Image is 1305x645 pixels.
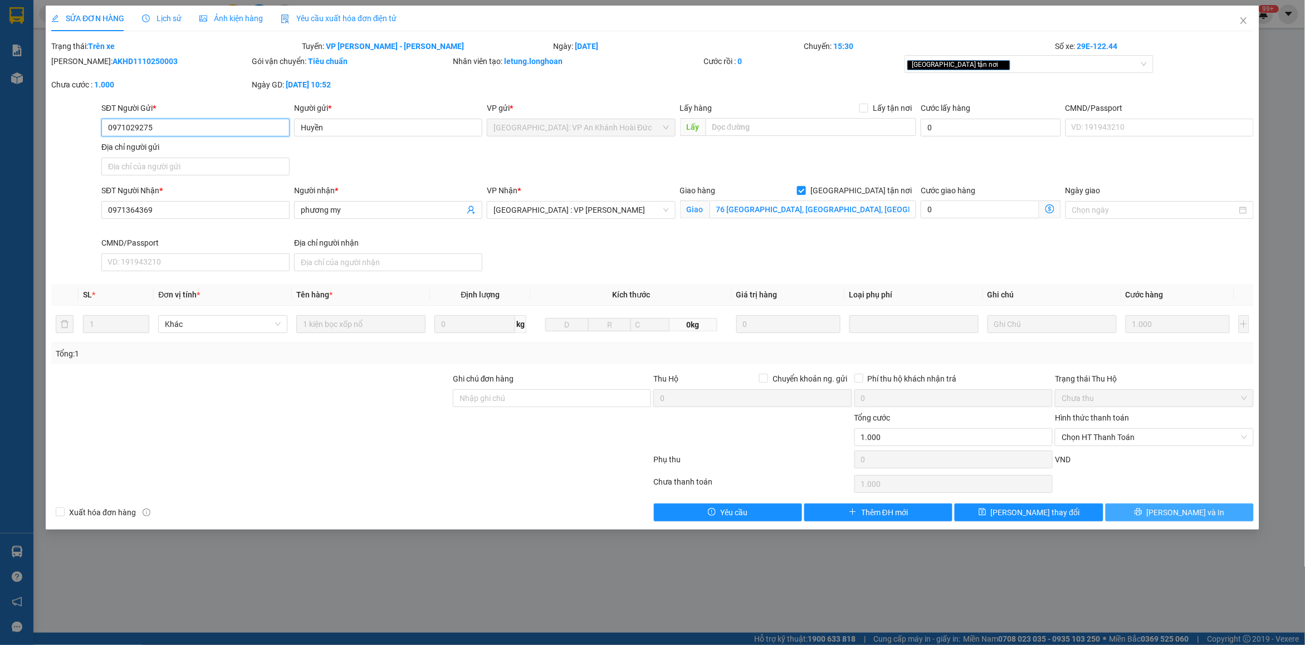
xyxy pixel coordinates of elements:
[588,318,632,331] input: R
[286,80,331,89] b: [DATE] 10:52
[680,186,716,195] span: Giao hàng
[294,102,482,114] div: Người gửi
[1062,390,1247,407] span: Chưa thu
[907,60,1010,70] span: [GEOGRAPHIC_DATA] tận nơi
[467,206,476,214] span: user-add
[56,348,504,360] div: Tổng: 1
[294,253,482,271] input: Địa chỉ của người nhận
[1106,504,1254,521] button: printer[PERSON_NAME] và In
[804,504,952,521] button: plusThêm ĐH mới
[51,14,124,23] span: SỬA ĐƠN HÀNG
[680,201,710,218] span: Giao
[281,14,290,23] img: icon
[461,290,500,299] span: Định lượng
[738,57,742,66] b: 0
[158,290,200,299] span: Đơn vị tính
[50,40,301,52] div: Trạng thái:
[56,315,74,333] button: delete
[51,55,250,67] div: [PERSON_NAME]:
[736,315,840,333] input: 0
[101,158,290,175] input: Địa chỉ của người gửi
[979,508,986,517] span: save
[863,373,961,385] span: Phí thu hộ khách nhận trả
[142,14,182,23] span: Lịch sử
[630,318,669,331] input: C
[296,290,333,299] span: Tên hàng
[1147,506,1225,519] span: [PERSON_NAME] và In
[680,104,712,113] span: Lấy hàng
[652,476,853,495] div: Chưa thanh toán
[1062,429,1247,446] span: Chọn HT Thanh Toán
[768,373,852,385] span: Chuyển khoản ng. gửi
[487,186,517,195] span: VP Nhận
[720,506,747,519] span: Yêu cầu
[453,374,514,383] label: Ghi chú đơn hàng
[988,315,1117,333] input: Ghi Chú
[252,55,450,67] div: Gói vận chuyển:
[199,14,207,22] span: picture
[101,184,290,197] div: SĐT Người Nhận
[921,119,1061,136] input: Cước lấy hàng
[113,57,178,66] b: AKHD1110250003
[834,42,854,51] b: 15:30
[653,374,678,383] span: Thu Hộ
[51,14,59,22] span: edit
[849,508,857,517] span: plus
[1000,62,1006,67] span: close
[669,318,717,331] span: 0kg
[1055,373,1253,385] div: Trạng thái Thu Hộ
[921,186,975,195] label: Cước giao hàng
[552,40,803,52] div: Ngày:
[806,184,916,197] span: [GEOGRAPHIC_DATA] tận nơi
[652,453,853,473] div: Phụ thu
[199,14,263,23] span: Ảnh kiện hàng
[101,102,290,114] div: SĐT Người Gửi
[1065,186,1101,195] label: Ngày giao
[704,55,902,67] div: Cước rồi :
[301,40,553,52] div: Tuyến:
[706,118,917,136] input: Dọc đường
[803,40,1054,52] div: Chuyến:
[326,42,465,51] b: VP [PERSON_NAME] - [PERSON_NAME]
[1045,204,1054,213] span: dollar-circle
[296,315,426,333] input: VD: Bàn, Ghế
[545,318,589,331] input: D
[955,504,1103,521] button: save[PERSON_NAME] thay đổi
[294,237,482,249] div: Địa chỉ người nhận
[101,141,290,153] div: Địa chỉ người gửi
[453,55,702,67] div: Nhân viên tạo:
[983,284,1121,306] th: Ghi chú
[101,237,290,249] div: CMND/Passport
[1055,413,1129,422] label: Hình thức thanh toán
[1126,290,1164,299] span: Cước hàng
[612,290,650,299] span: Kích thước
[453,389,651,407] input: Ghi chú đơn hàng
[1077,42,1117,51] b: 29E-122.44
[1228,6,1259,37] button: Close
[88,42,115,51] b: Trên xe
[575,42,598,51] b: [DATE]
[142,14,150,22] span: clock-circle
[1065,102,1254,114] div: CMND/Passport
[708,508,716,517] span: exclamation-circle
[1055,455,1071,464] span: VND
[252,79,450,91] div: Ngày GD:
[94,80,114,89] b: 1.000
[308,57,348,66] b: Tiêu chuẩn
[1239,16,1248,25] span: close
[861,506,908,519] span: Thêm ĐH mới
[1126,315,1230,333] input: 0
[1239,315,1249,333] button: plus
[921,201,1039,218] input: Cước giao hàng
[654,504,802,521] button: exclamation-circleYêu cầu
[1135,508,1142,517] span: printer
[493,119,668,136] span: Hà Nội: VP An Khánh Hoài Đức
[487,102,675,114] div: VP gửi
[710,201,917,218] input: Giao tận nơi
[854,413,891,422] span: Tổng cước
[736,290,778,299] span: Giá trị hàng
[165,316,281,333] span: Khác
[845,284,983,306] th: Loại phụ phí
[493,202,668,218] span: Đà Nẵng : VP Thanh Khê
[281,14,397,23] span: Yêu cầu xuất hóa đơn điện tử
